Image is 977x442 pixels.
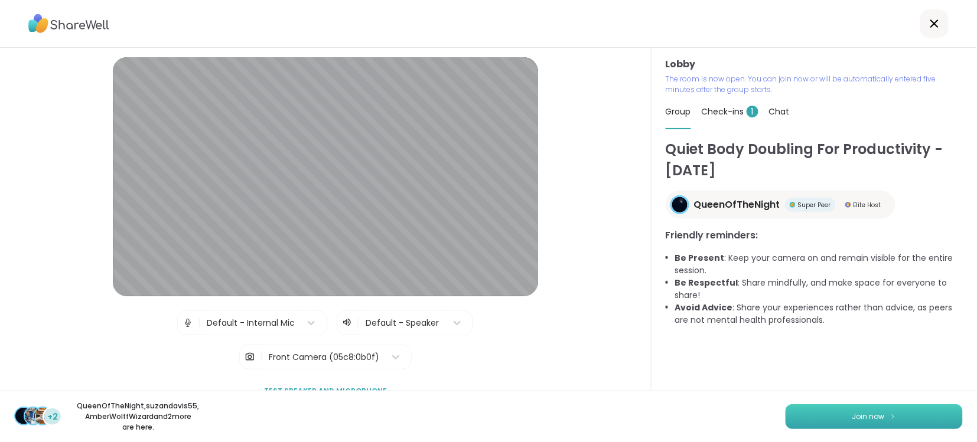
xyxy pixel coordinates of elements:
[675,302,963,326] li: : Share your experiences rather than advice, as peers are not mental health professionals.
[34,408,51,424] img: AmberWolffWizard
[245,345,255,369] img: Camera
[207,317,295,329] div: Default - Internal Mic
[666,228,963,243] h3: Friendly reminders:
[845,202,851,208] img: Elite Host
[702,106,758,117] span: Check-ins
[672,197,688,212] img: QueenOfTheNight
[28,10,109,37] img: ShareWell Logo
[666,74,963,95] p: The room is now open. You can join now or will be automatically entered five minutes after the gr...
[666,57,963,71] h3: Lobby
[675,277,963,302] li: : Share mindfully, and make space for everyone to share!
[259,379,392,404] button: Test speaker and microphone
[198,311,201,335] span: |
[854,201,881,209] span: Elite Host
[675,277,738,289] b: Be Respectful
[264,386,387,397] span: Test speaker and microphone
[666,106,691,117] span: Group
[769,106,790,117] span: Chat
[357,316,360,330] span: |
[694,198,780,212] span: QueenOfTheNight
[675,302,733,313] b: Avoid Advice
[798,201,831,209] span: Super Peer
[260,345,263,369] span: |
[675,252,963,277] li: : Keep your camera on and remain visible for the entire session.
[666,139,963,181] h1: Quiet Body Doubling For Productivity - [DATE]
[786,404,963,429] button: Join now
[790,202,796,208] img: Super Peer
[15,408,32,424] img: QueenOfTheNight
[890,413,897,420] img: ShareWell Logomark
[72,401,204,433] p: QueenOfTheNight , suzandavis55 , AmberWolffWizard and 2 more are here.
[675,252,725,264] b: Be Present
[25,408,41,424] img: suzandavis55
[47,411,58,423] span: +2
[183,311,193,335] img: Microphone
[269,351,379,364] div: Front Camera (05c8:0b0f)
[852,411,885,422] span: Join now
[666,191,895,219] a: QueenOfTheNightQueenOfTheNightSuper PeerSuper PeerElite HostElite Host
[747,106,758,117] span: 1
